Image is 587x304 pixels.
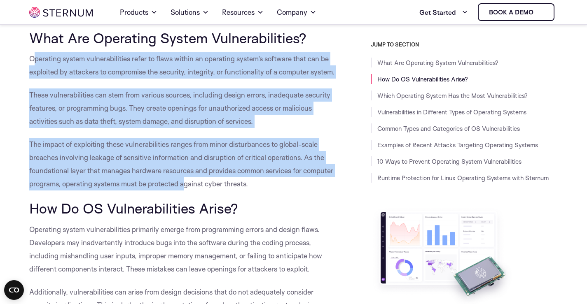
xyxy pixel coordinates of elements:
button: Open CMP widget [4,280,24,300]
h3: JUMP TO SECTION [371,41,558,48]
a: Products [120,1,157,24]
a: Resources [222,1,264,24]
a: Examples of Recent Attacks Targeting Operating Systems [377,141,538,149]
a: Book a demo [478,3,554,21]
a: How Do OS Vulnerabilities Arise? [377,75,468,83]
a: 10 Ways to Prevent Operating System Vulnerabilities [377,158,522,165]
span: Operating system vulnerabilities primarily emerge from programming errors and design flaws. Devel... [29,225,322,273]
span: These vulnerabilities can stem from various sources, including design errors, inadequate security... [29,91,330,125]
a: Which Operating System Has the Most Vulnerabilities? [377,92,528,100]
a: What Are Operating System Vulnerabilities? [377,59,498,67]
span: What Are Operating System Vulnerabilities? [29,29,306,46]
span: The impact of exploiting these vulnerabilities ranges from minor disturbances to global-scale bre... [29,140,333,188]
a: Runtime Protection for Linux Operating Systems with Sternum [377,174,549,182]
span: Operating system vulnerabilities refer to flaws within an operating system’s software that can be... [29,54,334,76]
a: Vulnerabilities in Different Types of Operating Systems [377,108,526,116]
img: sternum iot [537,9,543,16]
a: Common Types and Categories of OS Vulnerabilities [377,125,520,132]
a: Company [277,1,316,24]
span: How Do OS Vulnerabilities Arise? [29,200,238,217]
img: sternum iot [29,7,93,18]
a: Solutions [171,1,209,24]
a: Get Started [419,4,468,21]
